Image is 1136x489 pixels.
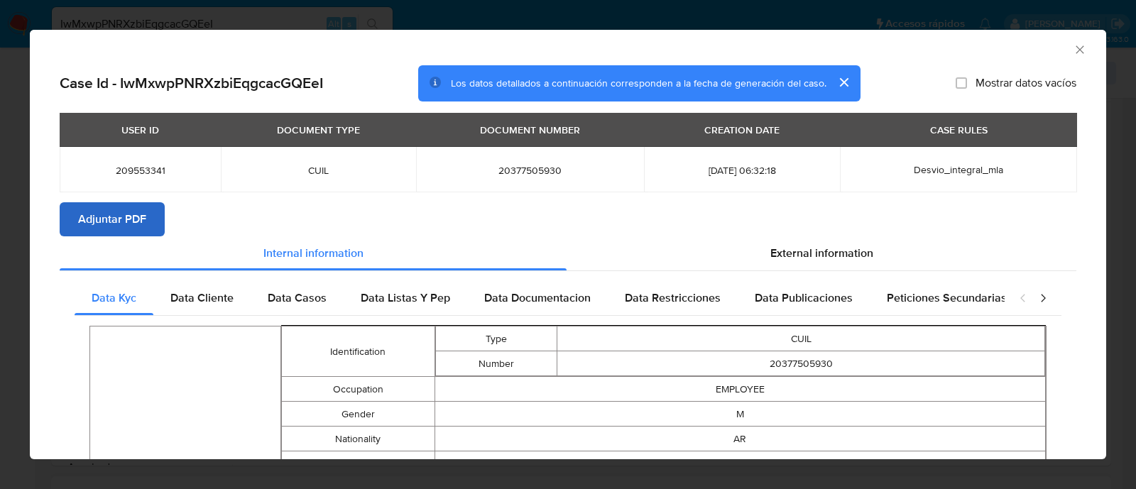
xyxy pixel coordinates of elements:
td: AR [435,427,1046,451]
span: Adjuntar PDF [78,204,146,235]
td: Identification [282,326,435,377]
button: Cerrar ventana [1073,43,1086,55]
td: Nationality [282,427,435,451]
input: Mostrar datos vacíos [956,77,967,89]
div: USER ID [113,118,168,142]
span: Internal information [263,245,364,261]
div: DOCUMENT NUMBER [471,118,589,142]
span: Mostrar datos vacíos [976,76,1076,90]
td: CUIL [557,326,1045,351]
span: 209553341 [77,164,204,177]
td: EMPLOYEE [435,377,1046,402]
span: External information [770,245,873,261]
div: Detailed info [60,236,1076,270]
td: M [435,402,1046,427]
td: Number [435,351,557,376]
span: [DATE] 06:32:18 [661,164,822,177]
span: Data Documentacion [484,290,591,306]
div: closure-recommendation-modal [30,30,1106,459]
h2: Case Id - IwMxwpPNRXzbiEqgcacGQEeI [60,74,323,92]
span: Data Casos [268,290,327,306]
span: CUIL [238,164,399,177]
span: Los datos detallados a continuación corresponden a la fecha de generación del caso. [451,76,826,90]
span: Data Listas Y Pep [361,290,450,306]
span: Desvio_integral_mla [914,163,1003,177]
td: false [435,451,1046,476]
span: Data Restricciones [625,290,721,306]
span: Data Kyc [92,290,136,306]
span: 20377505930 [433,164,627,177]
td: Is Regulated Entity [282,451,435,476]
div: CASE RULES [922,118,996,142]
div: CREATION DATE [696,118,788,142]
td: Gender [282,402,435,427]
button: cerrar [826,65,861,99]
div: Detailed internal info [75,281,1005,315]
span: Peticiones Secundarias [887,290,1007,306]
td: 20377505930 [557,351,1045,376]
td: Type [435,326,557,351]
span: Data Cliente [170,290,234,306]
span: Data Publicaciones [755,290,853,306]
button: Adjuntar PDF [60,202,165,236]
td: Occupation [282,377,435,402]
div: DOCUMENT TYPE [268,118,368,142]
